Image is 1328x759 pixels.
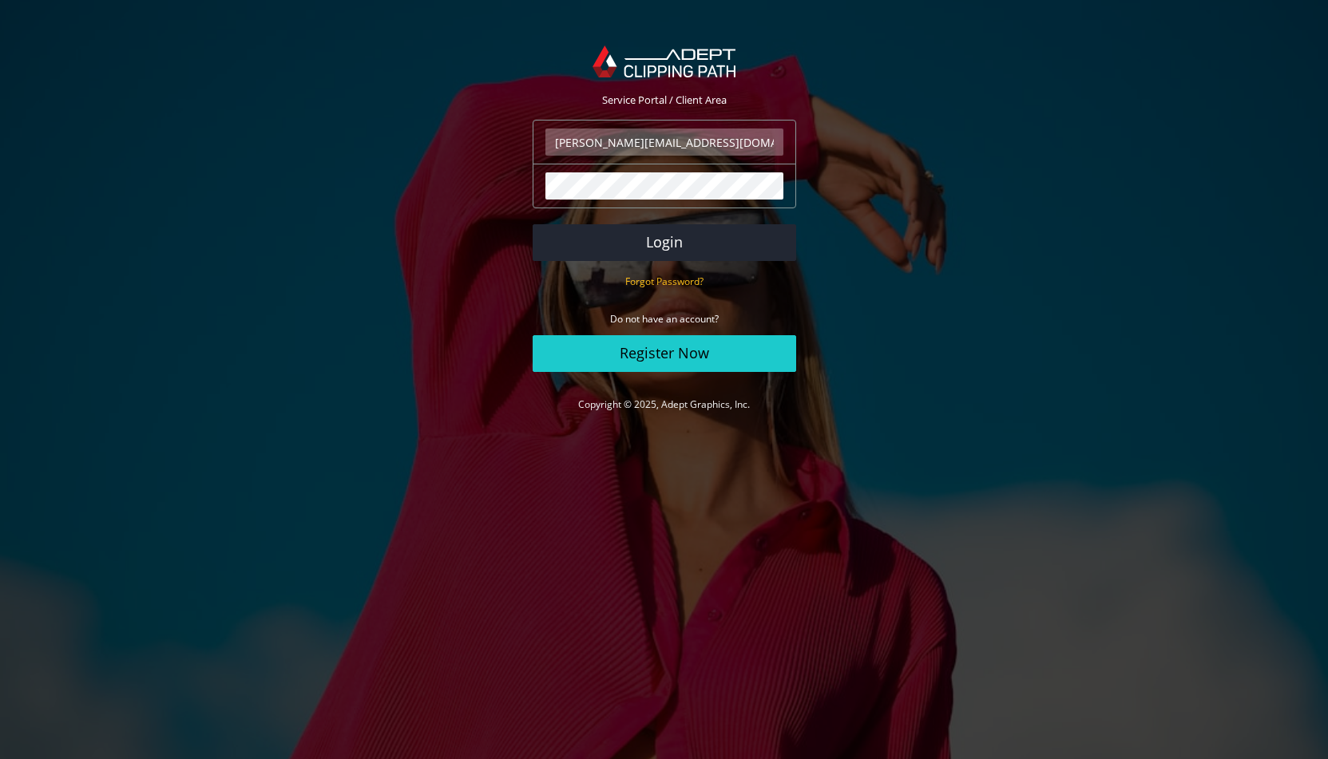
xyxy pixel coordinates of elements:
[625,274,704,288] a: Forgot Password?
[602,93,727,107] span: Service Portal / Client Area
[625,275,704,288] small: Forgot Password?
[533,224,796,261] button: Login
[545,128,783,156] input: Email Address
[593,45,735,77] img: Adept Graphics
[578,397,750,411] a: Copyright © 2025, Adept Graphics, Inc.
[610,312,719,326] small: Do not have an account?
[533,335,796,372] a: Register Now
